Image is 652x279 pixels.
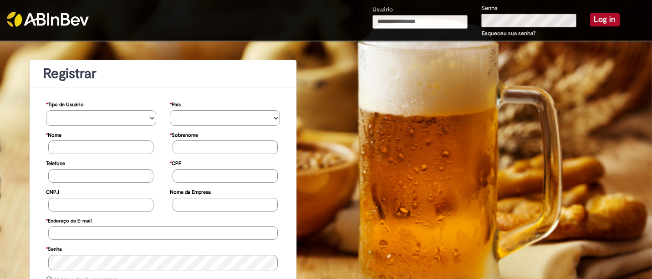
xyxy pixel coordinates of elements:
a: Esqueceu sua senha? [482,30,535,37]
label: Telefone [46,156,65,169]
label: Senha [481,4,498,13]
label: Nome [46,128,61,141]
label: CNPJ [46,185,59,198]
label: Usuário [372,5,393,14]
label: Endereço de E-mail [46,213,92,227]
img: ABInbev-white.png [7,12,89,27]
label: CPF [170,156,181,169]
label: Nome da Empresa [170,185,211,198]
label: Sobrenome [170,128,198,141]
label: Tipo de Usuário [46,97,84,110]
label: País [170,97,181,110]
h1: Registrar [43,66,283,81]
label: Senha [46,242,62,255]
button: Log in [590,13,620,26]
